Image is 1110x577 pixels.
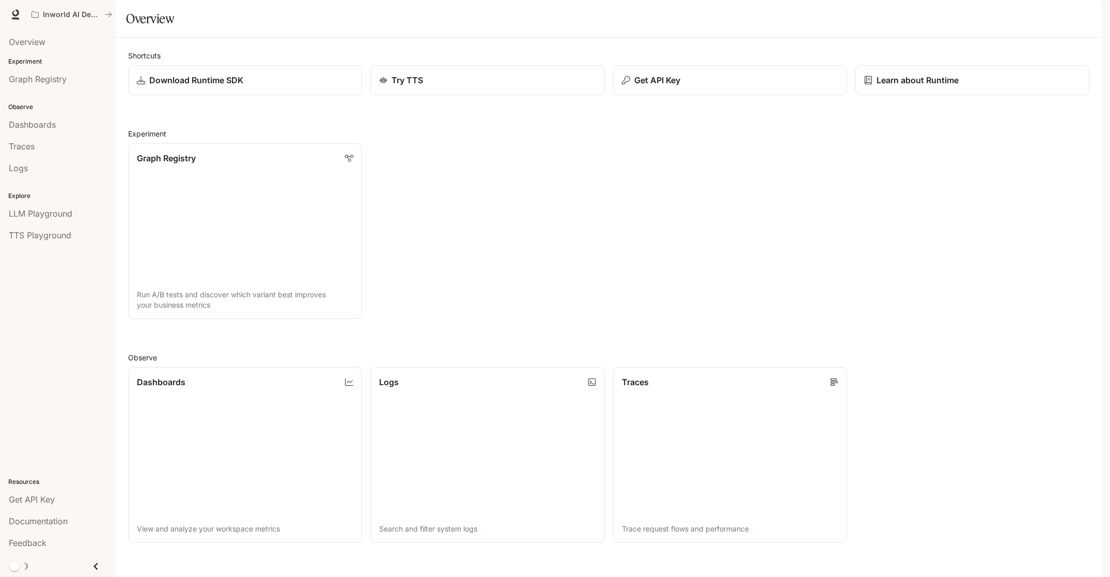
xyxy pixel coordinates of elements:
p: Try TTS [392,74,423,86]
p: Graph Registry [137,152,196,164]
p: Search and filter system logs [379,524,596,534]
a: Learn about Runtime [855,65,1089,95]
a: DashboardsView and analyze your workspace metrics [128,367,362,543]
a: LogsSearch and filter system logs [370,367,604,543]
p: View and analyze your workspace metrics [137,524,353,534]
a: TracesTrace request flows and performance [613,367,847,543]
p: Traces [622,376,649,388]
h2: Experiment [128,128,1089,139]
h2: Observe [128,352,1089,363]
h2: Shortcuts [128,50,1089,61]
h1: Overview [126,8,174,29]
p: Download Runtime SDK [149,74,243,86]
p: Learn about Runtime [877,74,959,86]
p: Dashboards [137,376,185,388]
button: Get API Key [613,65,847,95]
p: Get API Key [634,74,680,86]
button: All workspaces [27,4,117,25]
p: Inworld AI Demos [43,10,101,19]
a: Download Runtime SDK [128,65,362,95]
a: Graph RegistryRun A/B tests and discover which variant best improves your business metrics [128,143,362,319]
p: Logs [379,376,399,388]
p: Run A/B tests and discover which variant best improves your business metrics [137,290,353,310]
p: Trace request flows and performance [622,524,838,534]
a: Try TTS [370,65,604,95]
